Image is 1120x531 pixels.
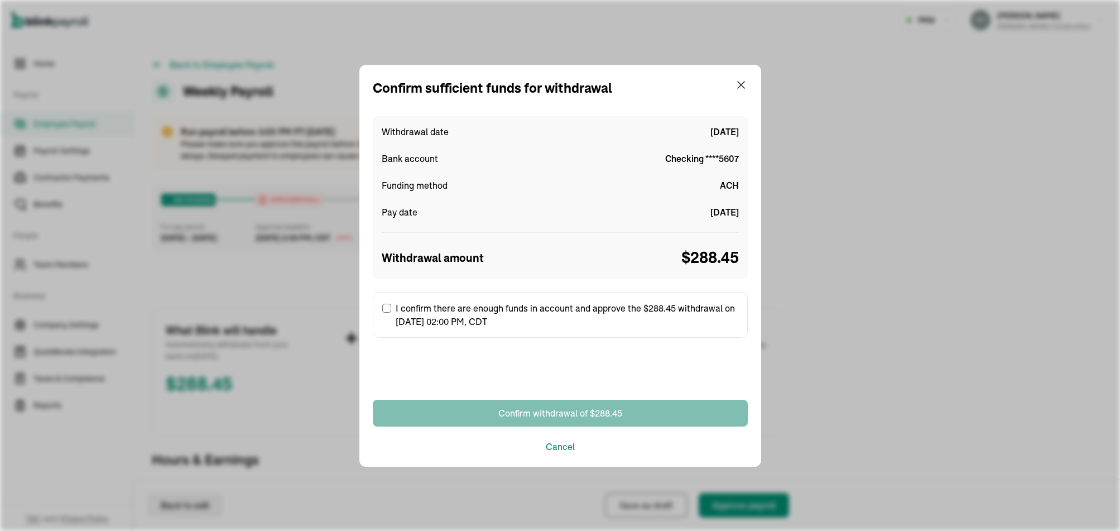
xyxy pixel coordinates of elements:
[681,246,739,270] span: $ 288.45
[710,125,739,138] span: [DATE]
[373,78,612,98] div: Confirm sufficient funds for withdrawal
[710,205,739,219] span: [DATE]
[382,250,484,266] span: Withdrawal amount
[546,440,575,453] button: Cancel
[720,179,739,192] span: ACH
[382,179,448,192] span: Funding method
[382,304,391,313] input: I confirm there are enough funds in account and approve the $288.45 withdrawal on [DATE] 02:00 PM...
[373,400,748,427] button: Confirm withdrawal of $288.45
[373,292,748,338] label: I confirm there are enough funds in account and approve the $288.45 withdrawal on [DATE] 02:00 PM...
[382,205,417,219] span: Pay date
[382,125,449,138] span: Withdrawal date
[382,152,438,165] span: Bank account
[498,406,622,420] div: Confirm withdrawal of $288.45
